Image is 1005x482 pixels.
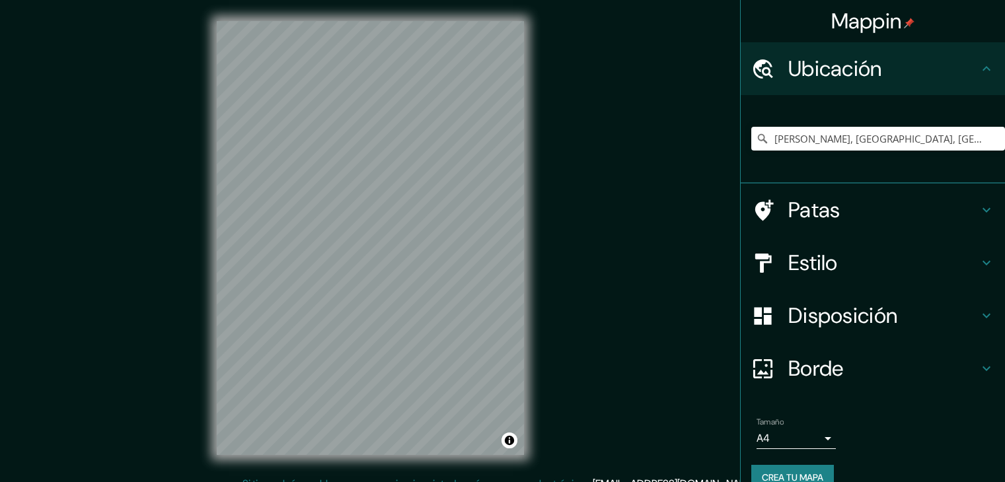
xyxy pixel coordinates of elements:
div: A4 [757,428,836,449]
font: A4 [757,431,770,445]
font: Estilo [788,249,838,277]
font: Tamaño [757,417,784,427]
div: Estilo [741,236,1005,289]
div: Ubicación [741,42,1005,95]
font: Ubicación [788,55,882,83]
font: Patas [788,196,840,224]
div: Disposición [741,289,1005,342]
div: Borde [741,342,1005,395]
canvas: Mapa [217,21,524,455]
font: Mappin [831,7,902,35]
img: pin-icon.png [904,18,914,28]
font: Disposición [788,302,897,329]
font: Borde [788,355,844,382]
div: Patas [741,184,1005,236]
button: Activar o desactivar atribución [502,432,517,448]
input: Elige tu ciudad o zona [751,127,1005,151]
